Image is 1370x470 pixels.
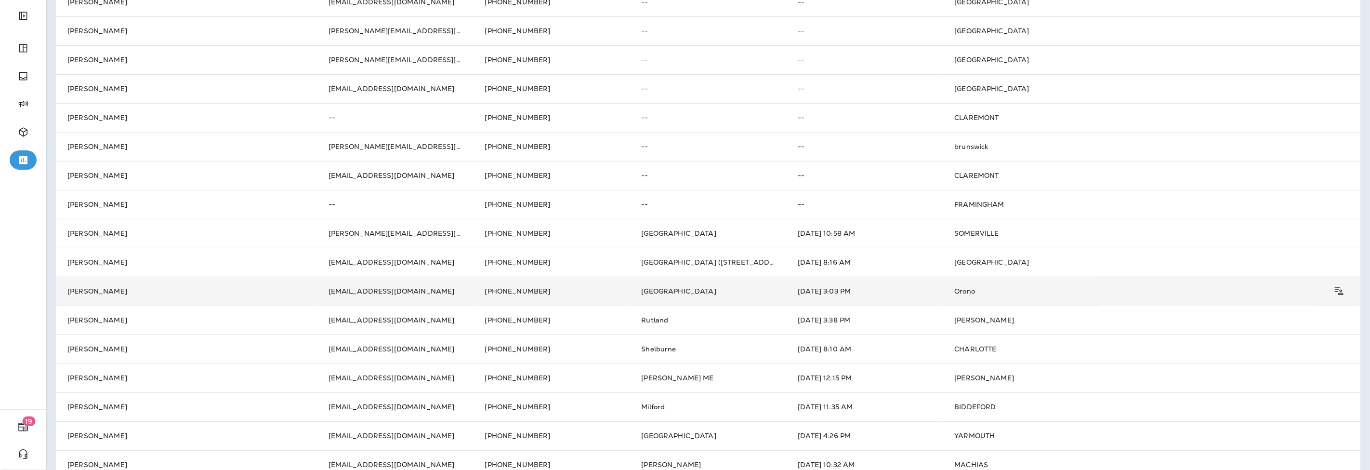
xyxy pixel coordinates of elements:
p: -- [642,27,775,35]
td: [EMAIL_ADDRESS][DOMAIN_NAME] [317,392,474,421]
td: [DATE] 11:35 AM [786,392,943,421]
td: [EMAIL_ADDRESS][DOMAIN_NAME] [317,363,474,392]
td: Orono [943,277,1099,306]
td: [PHONE_NUMBER] [474,335,630,363]
td: [EMAIL_ADDRESS][DOMAIN_NAME] [317,161,474,190]
td: [PERSON_NAME] [56,363,317,392]
p: -- [798,85,931,93]
button: Expand Sidebar [10,6,37,26]
span: 19 [23,416,36,426]
td: [PHONE_NUMBER] [474,45,630,74]
td: [PERSON_NAME] [56,421,317,450]
td: [PERSON_NAME] [56,74,317,103]
p: -- [329,201,462,208]
button: Customer Details [1329,282,1349,301]
span: [PERSON_NAME] ME [642,374,714,382]
td: [EMAIL_ADDRESS][DOMAIN_NAME] [317,421,474,450]
span: [GEOGRAPHIC_DATA] [642,431,716,440]
td: BIDDEFORD [943,392,1360,421]
td: [DATE] 10:58 AM [786,219,943,248]
td: [PHONE_NUMBER] [474,74,630,103]
td: [EMAIL_ADDRESS][DOMAIN_NAME] [317,277,474,306]
td: [EMAIL_ADDRESS][DOMAIN_NAME] [317,335,474,363]
td: [PERSON_NAME] [56,392,317,421]
td: [EMAIL_ADDRESS][DOMAIN_NAME] [317,306,474,335]
td: [PHONE_NUMBER] [474,103,630,132]
td: [PERSON_NAME] [56,248,317,277]
td: [PERSON_NAME] [56,103,317,132]
span: Shelburne [642,345,676,353]
span: Milford [642,403,665,411]
td: YARMOUTH [943,421,1360,450]
td: [DATE] 8:10 AM [786,335,943,363]
p: -- [798,27,931,35]
td: [EMAIL_ADDRESS][DOMAIN_NAME] [317,248,474,277]
span: Rutland [642,316,669,324]
td: [PERSON_NAME] [56,335,317,363]
button: 19 [10,417,37,437]
td: [PHONE_NUMBER] [474,219,630,248]
p: -- [798,56,931,64]
td: [PHONE_NUMBER] [474,16,630,45]
td: FRAMINGHAM [943,190,1360,219]
td: [PERSON_NAME] [56,219,317,248]
td: SOMERVILLE [943,219,1360,248]
td: [PHONE_NUMBER] [474,132,630,161]
td: [PHONE_NUMBER] [474,392,630,421]
td: [PHONE_NUMBER] [474,190,630,219]
p: -- [798,201,931,208]
td: [PHONE_NUMBER] [474,363,630,392]
td: [PERSON_NAME] [56,45,317,74]
p: -- [642,114,775,121]
td: [PERSON_NAME][EMAIL_ADDRESS][PERSON_NAME][DOMAIN_NAME] [317,16,474,45]
p: -- [798,143,931,150]
td: [PERSON_NAME][EMAIL_ADDRESS][PERSON_NAME][DOMAIN_NAME] [317,45,474,74]
p: -- [798,114,931,121]
td: [GEOGRAPHIC_DATA] [943,16,1360,45]
td: [PERSON_NAME] [56,277,317,306]
span: [PERSON_NAME] [642,460,701,469]
td: [PHONE_NUMBER] [474,277,630,306]
td: [DATE] 8:16 AM [786,248,943,277]
td: [DATE] 4:26 PM [786,421,943,450]
td: brunswick [943,132,1360,161]
td: [PERSON_NAME] [943,363,1360,392]
td: [DATE] 3:38 PM [786,306,943,335]
td: [PERSON_NAME] [56,16,317,45]
td: [PERSON_NAME] [56,190,317,219]
span: [GEOGRAPHIC_DATA] [642,287,716,295]
td: [GEOGRAPHIC_DATA] [943,74,1360,103]
td: [PERSON_NAME] [943,306,1360,335]
p: -- [642,143,775,150]
p: -- [642,85,775,93]
p: -- [798,172,931,179]
td: [DATE] 12:15 PM [786,363,943,392]
td: [PERSON_NAME][EMAIL_ADDRESS][DOMAIN_NAME] [317,219,474,248]
td: CLAREMONT [943,103,1360,132]
td: [PERSON_NAME] [56,132,317,161]
span: [GEOGRAPHIC_DATA] [642,229,716,238]
td: CLAREMONT [943,161,1360,190]
td: [PERSON_NAME] [56,306,317,335]
td: [PHONE_NUMBER] [474,248,630,277]
td: [EMAIL_ADDRESS][DOMAIN_NAME] [317,74,474,103]
p: -- [329,114,462,121]
td: [GEOGRAPHIC_DATA] [943,248,1360,277]
p: -- [642,201,775,208]
span: [GEOGRAPHIC_DATA] ([STREET_ADDRESS]) [642,258,793,267]
td: [PERSON_NAME][EMAIL_ADDRESS][PERSON_NAME][DOMAIN_NAME] [317,132,474,161]
td: [PHONE_NUMBER] [474,306,630,335]
td: [DATE] 3:03 PM [786,277,943,306]
td: [GEOGRAPHIC_DATA] [943,45,1360,74]
td: CHARLOTTE [943,335,1360,363]
td: [PHONE_NUMBER] [474,161,630,190]
p: -- [642,172,775,179]
td: [PERSON_NAME] [56,161,317,190]
p: -- [642,56,775,64]
td: [PHONE_NUMBER] [474,421,630,450]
